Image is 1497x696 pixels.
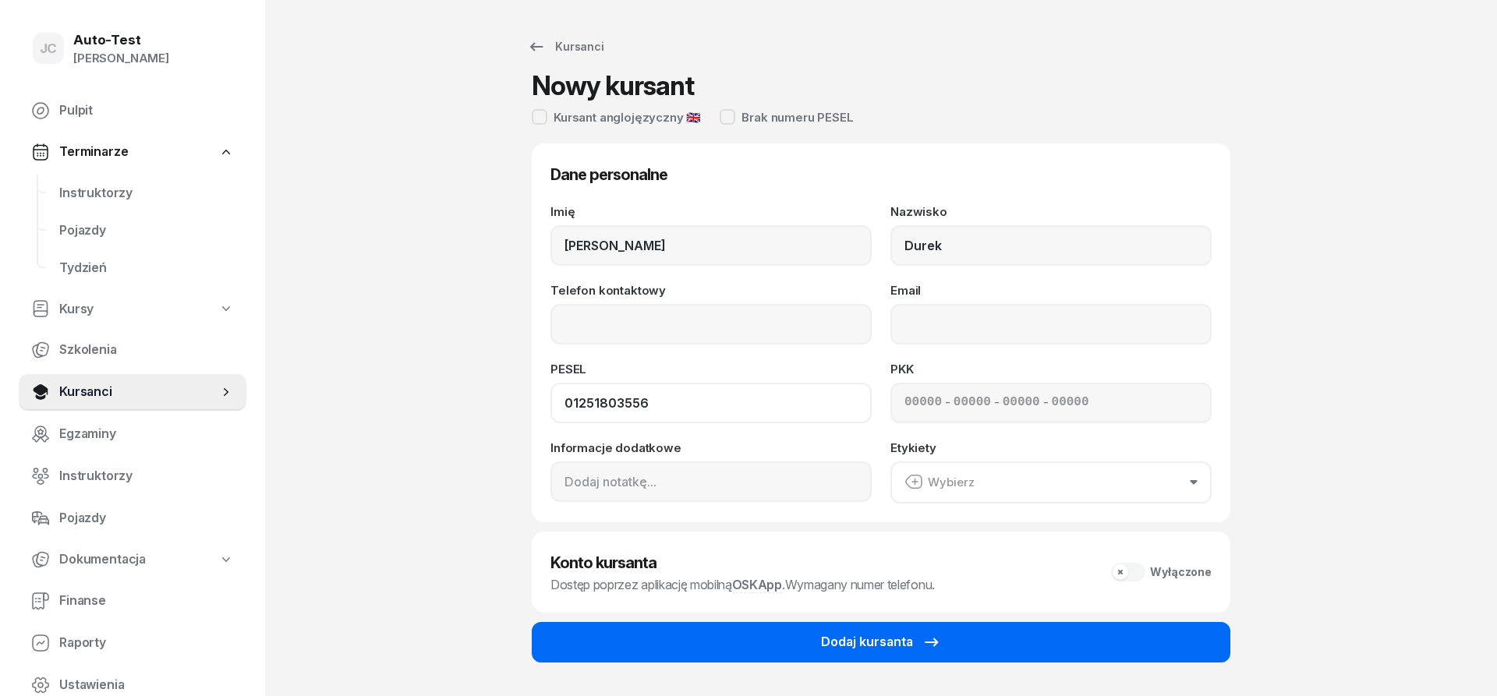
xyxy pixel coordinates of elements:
div: Kursanci [527,37,604,56]
span: - [945,393,950,413]
span: Kursy [59,299,94,320]
a: Kursy [19,291,246,327]
a: Kursanci [19,373,246,411]
button: Dodaj kursanta [532,622,1230,662]
span: Raporty [59,633,234,653]
span: Szkolenia [59,340,234,360]
a: OSKApp [732,577,782,593]
input: 00000 [954,393,991,413]
span: Pulpit [59,101,234,121]
input: Dodaj notatkę... [550,461,872,502]
span: Instruktorzy [59,183,234,203]
a: Kursanci [513,31,618,62]
span: Wymagany numer telefonu. [785,577,935,592]
span: Dokumentacja [59,549,146,570]
input: 00000 [904,393,942,413]
h3: Dane personalne [550,162,1212,187]
span: Egzaminy [59,424,234,444]
span: - [994,393,1000,413]
div: Auto-Test [73,34,169,47]
span: Tydzień [59,258,234,278]
span: Instruktorzy [59,466,234,486]
div: Wybierz [904,472,975,493]
a: Pojazdy [19,500,246,537]
div: Dodaj kursanta [821,632,941,652]
button: Wybierz [890,461,1212,503]
a: Dokumentacja [19,542,246,578]
h1: Nowy kursant [532,72,694,100]
input: 00000 [1003,393,1040,413]
a: Egzaminy [19,415,246,453]
a: Szkolenia [19,331,246,369]
span: Kursanci [59,382,218,402]
a: Pulpit [19,92,246,129]
a: Tydzień [47,249,246,287]
div: Dostęp poprzez aplikację mobilną . [550,575,935,594]
span: Pojazdy [59,508,234,528]
a: Finanse [19,582,246,620]
a: Pojazdy [47,212,246,249]
div: [PERSON_NAME] [73,48,169,69]
span: Pojazdy [59,221,234,241]
span: Ustawienia [59,675,234,695]
div: Kursant anglojęzyczny 🇬🇧 [554,111,701,123]
a: Instruktorzy [19,458,246,495]
a: Terminarze [19,134,246,170]
span: Terminarze [59,142,128,162]
div: Brak numeru PESEL [741,111,853,123]
span: JC [40,42,58,55]
a: Instruktorzy [47,175,246,212]
input: 00000 [1052,393,1089,413]
span: Finanse [59,591,234,611]
a: Raporty [19,624,246,662]
h3: Konto kursanta [550,550,935,575]
span: - [1043,393,1049,413]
